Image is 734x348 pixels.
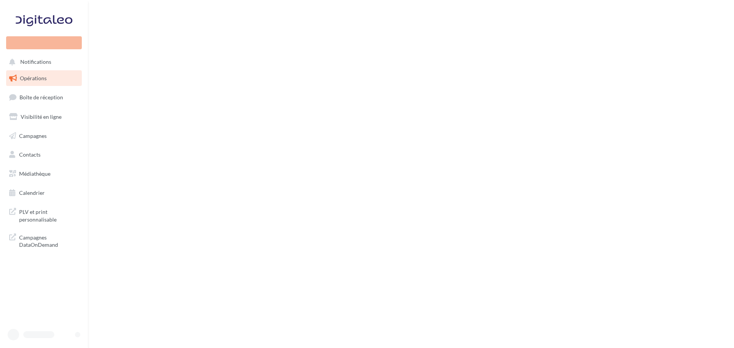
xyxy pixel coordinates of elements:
span: Campagnes [19,132,47,139]
a: Médiathèque [5,166,83,182]
span: Contacts [19,151,41,158]
span: Calendrier [19,189,45,196]
a: Opérations [5,70,83,86]
span: PLV et print personnalisable [19,207,79,223]
span: Médiathèque [19,170,50,177]
a: Campagnes [5,128,83,144]
a: Visibilité en ligne [5,109,83,125]
a: Calendrier [5,185,83,201]
span: Opérations [20,75,47,81]
span: Notifications [20,59,51,65]
a: PLV et print personnalisable [5,204,83,226]
a: Campagnes DataOnDemand [5,229,83,252]
span: Visibilité en ligne [21,113,62,120]
div: Nouvelle campagne [6,36,82,49]
span: Boîte de réception [19,94,63,100]
a: Contacts [5,147,83,163]
span: Campagnes DataOnDemand [19,232,79,249]
a: Boîte de réception [5,89,83,105]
